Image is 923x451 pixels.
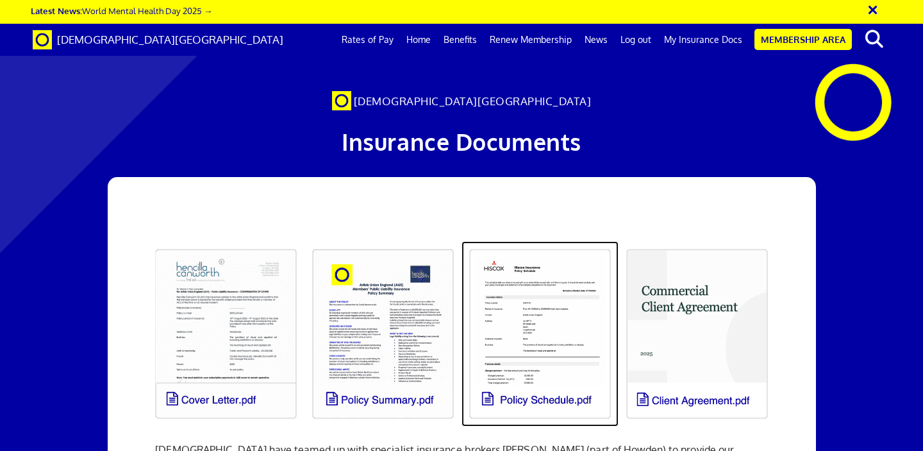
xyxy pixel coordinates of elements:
a: Benefits [437,24,483,56]
span: Insurance Documents [342,127,581,156]
a: My Insurance Docs [658,24,749,56]
a: Latest News:World Mental Health Day 2025 → [31,5,212,16]
span: [DEMOGRAPHIC_DATA][GEOGRAPHIC_DATA] [57,33,283,46]
a: Membership Area [754,29,852,50]
strong: Latest News: [31,5,82,16]
a: Home [400,24,437,56]
a: Rates of Pay [335,24,400,56]
a: Log out [614,24,658,56]
a: News [578,24,614,56]
span: [DEMOGRAPHIC_DATA][GEOGRAPHIC_DATA] [354,94,592,108]
a: Brand [DEMOGRAPHIC_DATA][GEOGRAPHIC_DATA] [23,24,293,56]
button: search [854,26,894,53]
a: Renew Membership [483,24,578,56]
